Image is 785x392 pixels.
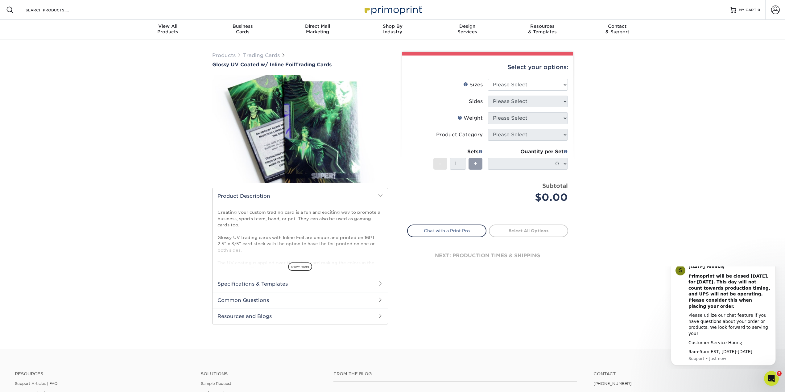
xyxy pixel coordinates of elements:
[362,3,423,16] img: Primoprint
[488,148,568,155] div: Quantity per Set
[205,23,280,35] div: Cards
[212,62,388,68] h1: Trading Cards
[407,225,486,237] a: Chat with a Print Pro
[212,52,236,58] a: Products
[130,20,205,39] a: View AllProducts
[433,148,483,155] div: Sets
[593,371,770,377] a: Contact
[27,89,109,95] p: Message from Support, sent Just now
[213,188,388,204] h2: Product Description
[201,381,231,386] a: Sample Request
[430,23,505,35] div: Services
[542,182,568,189] strong: Subtotal
[473,159,477,168] span: +
[201,371,324,377] h4: Solutions
[430,23,505,29] span: Design
[130,23,205,29] span: View All
[333,371,577,377] h4: From the Blog
[25,6,85,14] input: SEARCH PRODUCTS.....
[407,237,568,274] div: next: production times & shipping
[27,46,109,70] div: Please utilize our chat feature if you have questions about your order or products. We look forwa...
[130,23,205,35] div: Products
[213,292,388,308] h2: Common Questions
[489,225,568,237] a: Select All Options
[505,23,580,29] span: Resources
[505,23,580,35] div: & Templates
[212,62,295,68] span: Glossy UV Coated w/ Inline Foil
[27,82,109,89] div: 9am-5pm EST, [DATE]-[DATE]
[580,23,655,35] div: & Support
[212,62,388,68] a: Glossy UV Coated w/ Inline FoilTrading Cards
[739,7,756,13] span: MY CART
[758,8,760,12] span: 0
[492,190,568,205] div: $0.00
[662,266,785,369] iframe: Intercom notifications message
[469,98,483,105] div: Sides
[280,23,355,35] div: Marketing
[436,131,483,138] div: Product Category
[355,20,430,39] a: Shop ByIndustry
[205,20,280,39] a: BusinessCards
[593,381,632,386] a: [PHONE_NUMBER]
[430,20,505,39] a: DesignServices
[355,23,430,29] span: Shop By
[213,276,388,292] h2: Specifications & Templates
[27,7,109,42] b: Primoprint will be closed [DATE], for [DATE]. This day will not count towards production timing, ...
[457,114,483,122] div: Weight
[217,209,383,278] p: Creating your custom trading card is a fun and exciting way to promote a business, sports team, b...
[439,159,442,168] span: -
[580,20,655,39] a: Contact& Support
[355,23,430,35] div: Industry
[213,308,388,324] h2: Resources and Blogs
[243,52,280,58] a: Trading Cards
[205,23,280,29] span: Business
[280,20,355,39] a: Direct MailMarketing
[580,23,655,29] span: Contact
[27,73,109,80] div: Customer Service Hours;
[212,68,388,190] img: Glossy UV Coated w/ Inline Foil 01
[407,56,568,79] div: Select your options:
[764,371,779,386] iframe: Intercom live chat
[280,23,355,29] span: Direct Mail
[463,81,483,89] div: Sizes
[288,262,312,271] span: show more
[505,20,580,39] a: Resources& Templates
[777,371,782,376] span: 2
